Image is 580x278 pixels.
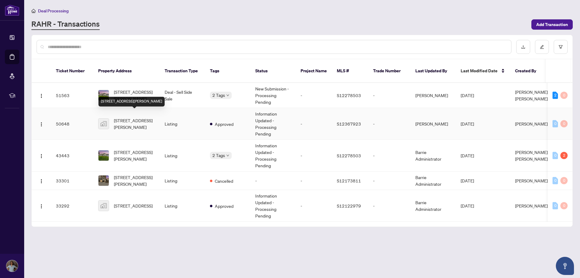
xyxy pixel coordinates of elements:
td: Barrie Administrator [411,140,456,172]
td: 51563 [51,83,93,108]
img: Profile Icon [6,260,18,272]
td: Listing [160,172,205,190]
td: 50648 [51,108,93,140]
img: Logo [39,204,44,209]
th: Last Updated By [411,59,456,83]
td: - [368,172,411,190]
div: 0 [560,92,568,99]
span: edit [540,45,544,49]
span: [STREET_ADDRESS] [114,202,153,209]
th: Project Name [296,59,332,83]
td: - [296,190,332,222]
th: Trade Number [368,59,411,83]
div: 0 [560,120,568,127]
div: 0 [560,177,568,184]
div: 0 [553,120,558,127]
td: [PERSON_NAME] [411,83,456,108]
th: Tags [205,59,250,83]
td: 33292 [51,190,93,222]
button: Logo [37,201,46,211]
span: [STREET_ADDRESS][PERSON_NAME] [114,117,155,130]
td: - [368,83,411,108]
span: home [31,9,36,13]
span: S12278503 [337,153,361,158]
td: New Submission - Processing Pending [250,83,296,108]
th: MLS # [332,59,368,83]
td: - [368,140,411,172]
td: - [296,83,332,108]
button: edit [535,40,549,54]
button: Logo [37,119,46,129]
td: - [250,172,296,190]
div: 0 [553,152,558,159]
td: Information Updated - Processing Pending [250,108,296,140]
span: [STREET_ADDRESS][PERSON_NAME] [114,174,155,187]
span: [PERSON_NAME] [515,121,548,126]
img: Logo [39,154,44,159]
span: down [226,94,229,97]
div: [STREET_ADDRESS][PERSON_NAME] [98,97,165,106]
button: download [516,40,530,54]
span: Last Modified Date [461,67,498,74]
img: thumbnail-img [98,90,109,100]
span: S12122979 [337,203,361,208]
div: 0 [560,202,568,209]
span: 2 Tags [212,92,225,99]
span: Cancelled [215,178,233,184]
td: - [296,140,332,172]
td: Information Updated - Processing Pending [250,190,296,222]
button: Open asap [556,257,574,275]
span: [DATE] [461,178,474,183]
td: 33301 [51,172,93,190]
th: Transaction Type [160,59,205,83]
span: filter [559,45,563,49]
img: thumbnail-img [98,175,109,186]
button: Logo [37,176,46,185]
span: download [521,45,525,49]
td: [PERSON_NAME] [411,108,456,140]
img: Logo [39,93,44,98]
span: Approved [215,121,234,127]
img: thumbnail-img [98,119,109,129]
span: [STREET_ADDRESS][PERSON_NAME] [114,89,155,102]
span: Add Transaction [536,20,568,29]
span: Approved [215,203,234,209]
img: logo [5,5,19,16]
td: Barrie Administrator [411,190,456,222]
span: down [226,154,229,157]
img: thumbnail-img [98,150,109,161]
div: 2 [560,152,568,159]
div: 2 [553,92,558,99]
span: [PERSON_NAME] [515,203,548,208]
a: RAHR - Transactions [31,19,100,30]
span: [DATE] [461,203,474,208]
th: Created By [510,59,546,83]
button: Logo [37,151,46,160]
th: Last Modified Date [456,59,510,83]
button: Logo [37,90,46,100]
th: Property Address [93,59,160,83]
div: 0 [553,177,558,184]
span: [PERSON_NAME] [PERSON_NAME] [515,89,548,101]
span: S12173811 [337,178,361,183]
img: thumbnail-img [98,201,109,211]
td: - [368,108,411,140]
td: Listing [160,140,205,172]
span: 2 Tags [212,152,225,159]
span: [DATE] [461,153,474,158]
span: [STREET_ADDRESS][PERSON_NAME] [114,149,155,162]
th: Ticket Number [51,59,93,83]
td: Deal - Sell Side Sale [160,83,205,108]
td: Barrie Administrator [411,172,456,190]
td: Listing [160,108,205,140]
span: [DATE] [461,121,474,126]
th: Status [250,59,296,83]
span: Deal Processing [38,8,69,14]
td: - [296,108,332,140]
span: S12278503 [337,93,361,98]
td: Listing [160,190,205,222]
button: filter [554,40,568,54]
span: S12367923 [337,121,361,126]
td: - [368,190,411,222]
button: Add Transaction [531,19,573,30]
